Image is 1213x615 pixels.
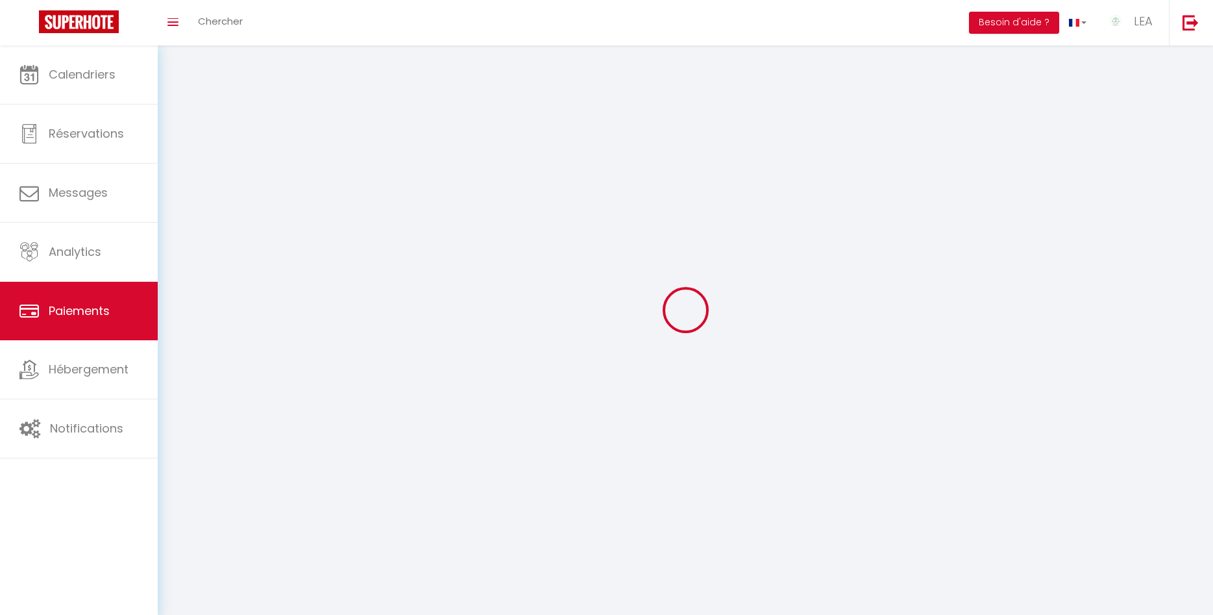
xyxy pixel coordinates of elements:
span: Messages [49,184,108,201]
span: Analytics [49,244,101,260]
span: LEA [1134,13,1153,29]
img: Super Booking [39,10,119,33]
span: Hébergement [49,361,129,377]
img: ... [1106,12,1125,31]
span: Réservations [49,125,124,142]
img: logout [1182,14,1199,31]
span: Calendriers [49,66,116,82]
span: Notifications [50,420,123,436]
span: Paiements [49,303,110,319]
button: Besoin d'aide ? [969,12,1059,34]
span: Chercher [198,14,243,28]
